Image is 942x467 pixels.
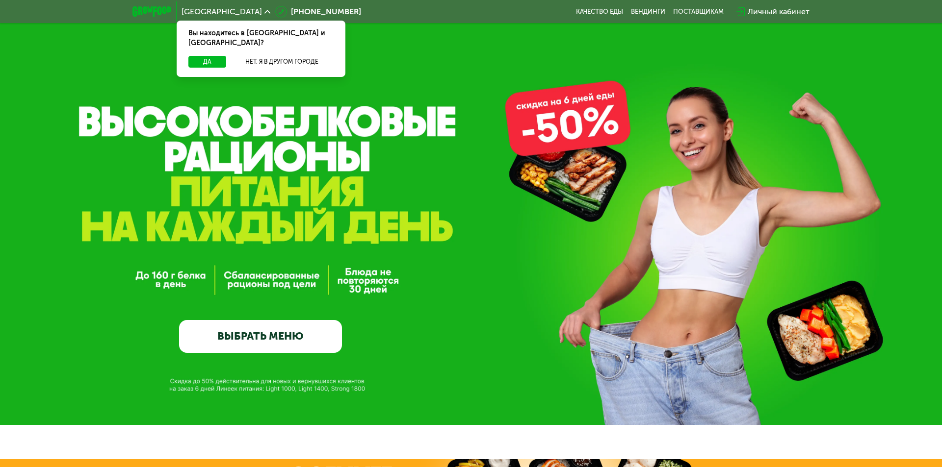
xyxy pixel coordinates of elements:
[182,8,262,16] span: [GEOGRAPHIC_DATA]
[631,8,665,16] a: Вендинги
[179,320,342,353] a: ВЫБРАТЬ МЕНЮ
[275,6,361,18] a: [PHONE_NUMBER]
[673,8,724,16] div: поставщикам
[177,21,345,56] div: Вы находитесь в [GEOGRAPHIC_DATA] и [GEOGRAPHIC_DATA]?
[576,8,623,16] a: Качество еды
[230,56,334,68] button: Нет, я в другом городе
[188,56,226,68] button: Да
[748,6,810,18] div: Личный кабинет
